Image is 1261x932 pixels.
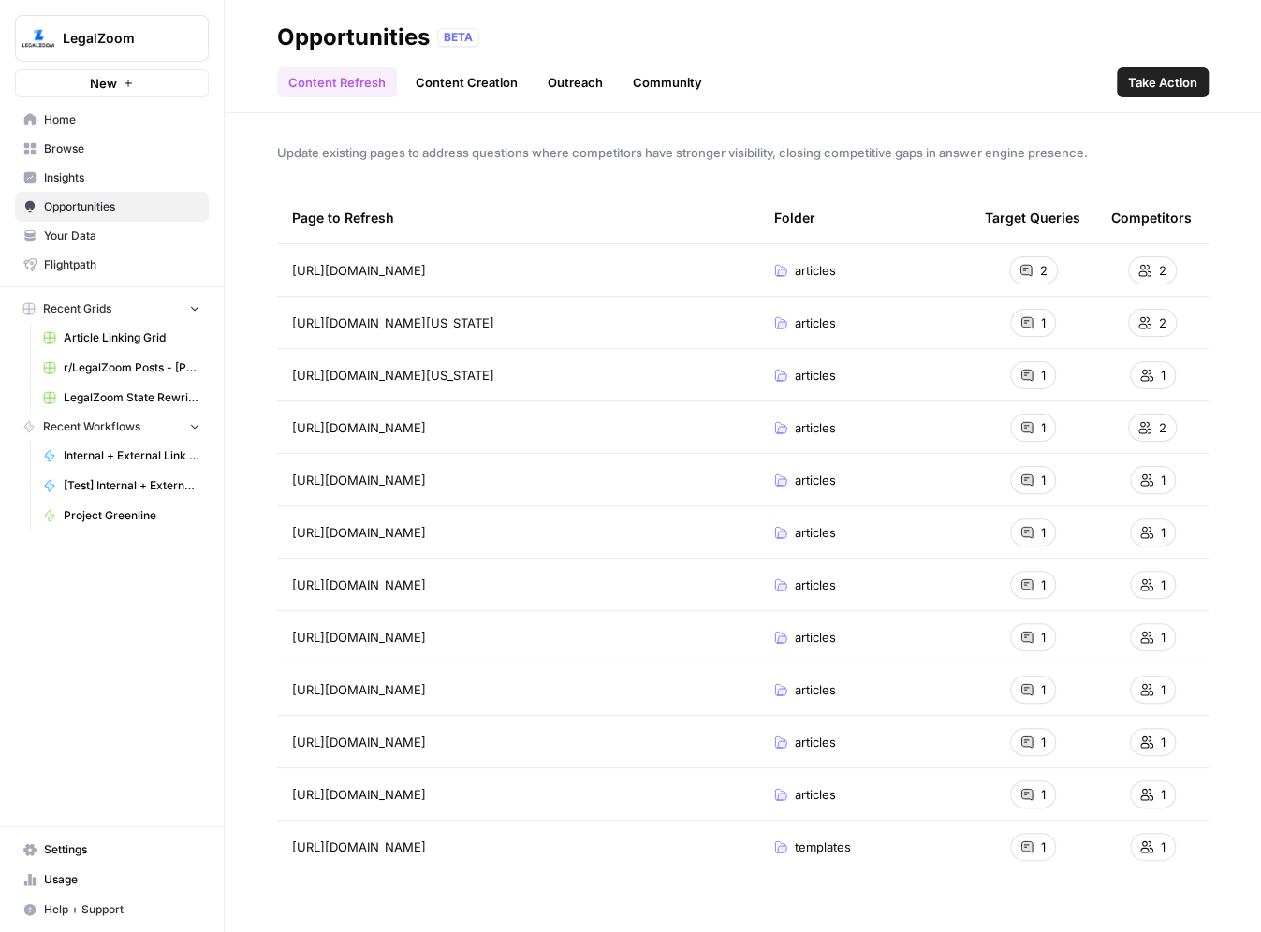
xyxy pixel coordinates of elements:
div: Target Queries [985,192,1080,243]
span: Update existing pages to address questions where competitors have stronger visibility, closing co... [277,143,1209,162]
span: Usage [44,871,200,888]
span: Recent Workflows [43,418,140,435]
span: [URL][DOMAIN_NAME][US_STATE] [292,313,494,332]
span: articles [795,261,836,280]
button: Help + Support [15,895,209,925]
span: articles [795,733,836,751]
span: [URL][DOMAIN_NAME] [292,418,426,437]
span: 1 [1161,366,1166,385]
button: Take Action [1117,67,1209,97]
a: Content Refresh [277,67,397,97]
span: Help + Support [44,901,200,918]
a: Insights [15,163,209,193]
div: BETA [437,28,479,47]
span: 1 [1161,523,1166,542]
span: [URL][DOMAIN_NAME] [292,837,426,856]
span: articles [795,313,836,332]
span: 1 [1041,837,1046,856]
span: articles [795,628,836,647]
span: articles [795,680,836,699]
a: Opportunities [15,192,209,222]
span: [URL][DOMAIN_NAME] [292,261,426,280]
span: articles [795,471,836,489]
div: Competitors [1111,192,1192,243]
span: New [90,74,117,93]
a: Internal + External Link Addition [35,441,209,471]
a: Home [15,105,209,135]
span: articles [795,523,836,542]
span: [URL][DOMAIN_NAME] [292,523,426,542]
span: [Test] Internal + External Link Addition [64,477,200,494]
span: [URL][DOMAIN_NAME] [292,785,426,804]
span: Take Action [1128,73,1197,92]
div: Opportunities [277,22,430,52]
a: Content Creation [404,67,529,97]
span: Insights [44,169,200,186]
span: [URL][DOMAIN_NAME] [292,733,426,751]
button: Recent Grids [15,295,209,323]
span: Flightpath [44,256,200,273]
span: 2 [1040,261,1048,280]
span: 1 [1041,680,1046,699]
span: 1 [1161,680,1166,699]
span: 1 [1041,313,1046,332]
span: Settings [44,841,200,858]
span: [URL][DOMAIN_NAME] [292,680,426,699]
span: 1 [1041,733,1046,751]
a: Flightpath [15,250,209,280]
span: Recent Grids [43,300,111,317]
span: r/LegalZoom Posts - [PERSON_NAME] [64,359,200,376]
span: articles [795,418,836,437]
span: Your Data [44,227,200,244]
span: Project Greenline [64,507,200,524]
span: Browse [44,140,200,157]
span: 1 [1161,471,1166,489]
a: Browse [15,134,209,164]
button: Workspace: LegalZoom [15,15,209,62]
span: 1 [1161,785,1166,804]
span: 1 [1041,575,1046,594]
span: articles [795,366,836,385]
span: LegalZoom State Rewrites INC [64,389,200,406]
span: 1 [1161,628,1166,647]
span: 1 [1161,733,1166,751]
a: r/LegalZoom Posts - [PERSON_NAME] [35,353,209,383]
span: 1 [1161,837,1166,856]
button: New [15,69,209,97]
span: Article Linking Grid [64,329,200,346]
span: LegalZoom [63,29,176,48]
span: articles [795,785,836,804]
a: LegalZoom State Rewrites INC [35,383,209,413]
span: [URL][DOMAIN_NAME][US_STATE] [292,366,494,385]
span: 1 [1161,575,1166,594]
span: 1 [1041,628,1046,647]
img: LegalZoom Logo [22,22,55,55]
span: [URL][DOMAIN_NAME] [292,471,426,489]
button: Recent Workflows [15,413,209,441]
a: Usage [15,865,209,895]
a: [Test] Internal + External Link Addition [35,471,209,501]
span: 1 [1041,471,1046,489]
span: [URL][DOMAIN_NAME] [292,575,426,594]
a: Settings [15,835,209,865]
span: 2 [1159,261,1166,280]
span: 2 [1159,418,1166,437]
span: [URL][DOMAIN_NAME] [292,628,426,647]
a: Community [622,67,713,97]
span: Internal + External Link Addition [64,447,200,464]
span: 1 [1041,523,1046,542]
a: Article Linking Grid [35,323,209,353]
span: templates [795,837,851,856]
a: Outreach [536,67,614,97]
div: Page to Refresh [292,192,744,243]
span: 1 [1041,418,1046,437]
span: articles [795,575,836,594]
span: 1 [1041,366,1046,385]
span: 2 [1159,313,1166,332]
span: Home [44,111,200,128]
a: Your Data [15,221,209,251]
a: Project Greenline [35,501,209,531]
div: Folder [774,192,815,243]
span: Opportunities [44,198,200,215]
span: 1 [1041,785,1046,804]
